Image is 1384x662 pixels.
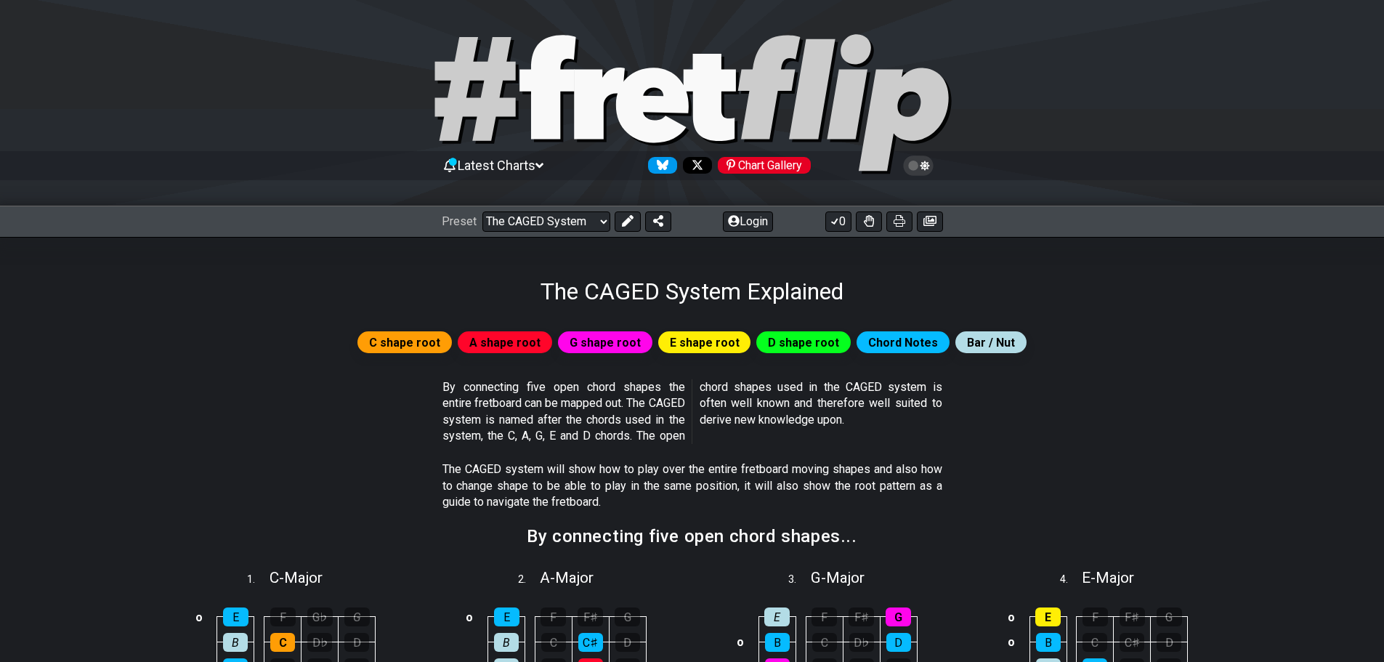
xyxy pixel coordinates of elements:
a: Follow #fretflip at Bluesky [642,157,677,174]
div: E [223,607,248,626]
span: 1 . [247,572,269,588]
div: G [886,607,911,626]
div: E [764,607,790,626]
button: Login [723,211,773,232]
div: E [1035,607,1061,626]
span: C - Major [270,569,323,586]
h2: By connecting five open chord shapes... [527,528,857,544]
div: G [615,607,640,626]
div: F♯ [578,607,603,626]
div: C [270,633,295,652]
h1: The CAGED System Explained [541,278,843,305]
button: Print [886,211,912,232]
span: Preset [442,214,477,228]
button: Create image [917,211,943,232]
td: o [732,629,749,655]
span: Toggle light / dark theme [910,159,927,172]
div: F [1082,607,1108,626]
span: E shape root [670,332,740,353]
button: Edit Preset [615,211,641,232]
td: o [1003,629,1020,655]
div: D♭ [307,633,332,652]
div: Chart Gallery [718,157,811,174]
span: Chord Notes [868,332,938,353]
span: 2 . [518,572,540,588]
span: D shape root [768,332,839,353]
div: G♭ [307,607,333,626]
button: 0 [825,211,851,232]
div: B [223,633,248,652]
span: 3 . [788,572,810,588]
p: By connecting five open chord shapes the entire fretboard can be mapped out. The CAGED system is ... [442,379,942,445]
span: G - Major [811,569,865,586]
select: Preset [482,211,610,232]
div: F [812,607,837,626]
div: F♯ [849,607,874,626]
span: C shape root [369,332,440,353]
span: A shape root [469,332,541,353]
div: C♯ [1120,633,1144,652]
p: The CAGED system will show how to play over the entire fretboard moving shapes and also how to ch... [442,461,942,510]
td: o [461,605,478,630]
div: F [270,607,296,626]
span: Bar / Nut [967,332,1015,353]
div: G [344,607,370,626]
div: D [615,633,640,652]
button: Toggle Dexterity for all fretkits [856,211,882,232]
td: o [190,605,208,630]
td: o [1003,605,1020,630]
a: #fretflip at Pinterest [712,157,811,174]
span: A - Major [540,569,594,586]
span: G shape root [570,332,641,353]
div: D [344,633,369,652]
span: E - Major [1082,569,1134,586]
div: C♯ [578,633,603,652]
div: B [765,633,790,652]
span: Latest Charts [458,158,535,173]
div: D♭ [849,633,874,652]
div: C [1082,633,1107,652]
button: Share Preset [645,211,671,232]
div: G [1157,607,1182,626]
div: D [886,633,911,652]
div: C [812,633,837,652]
div: C [541,633,566,652]
div: B [494,633,519,652]
div: B [1036,633,1061,652]
div: D [1157,633,1181,652]
a: Follow #fretflip at X [677,157,712,174]
div: F [541,607,566,626]
div: F♯ [1120,607,1145,626]
div: E [494,607,519,626]
span: 4 . [1060,572,1082,588]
